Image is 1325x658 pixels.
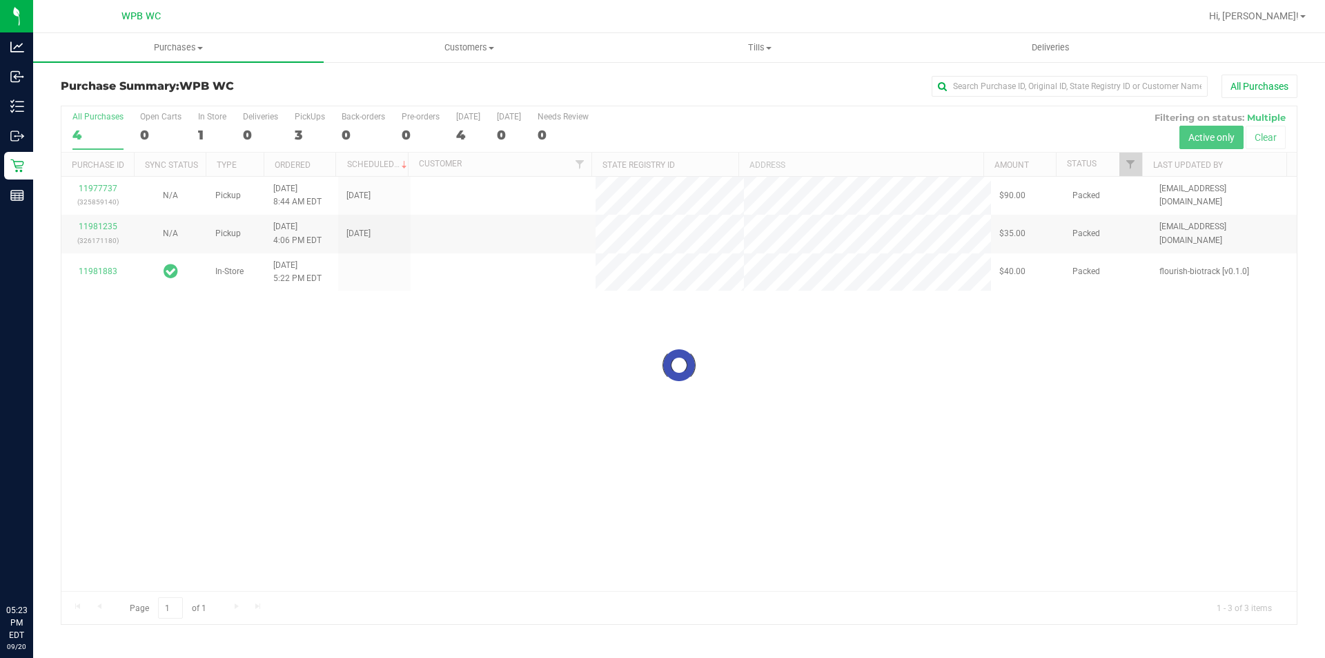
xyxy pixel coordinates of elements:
inline-svg: Retail [10,159,24,173]
inline-svg: Reports [10,188,24,202]
p: 09/20 [6,641,27,652]
iframe: Resource center [14,548,55,589]
a: Deliveries [905,33,1196,62]
span: WPB WC [121,10,161,22]
inline-svg: Inventory [10,99,24,113]
span: Purchases [33,41,324,54]
inline-svg: Outbound [10,129,24,143]
a: Customers [324,33,614,62]
inline-svg: Inbound [10,70,24,84]
p: 05:23 PM EDT [6,604,27,641]
input: Search Purchase ID, Original ID, State Registry ID or Customer Name... [932,76,1208,97]
inline-svg: Analytics [10,40,24,54]
span: Deliveries [1013,41,1088,54]
span: WPB WC [179,79,234,93]
span: Tills [615,41,904,54]
a: Purchases [33,33,324,62]
span: Hi, [PERSON_NAME]! [1209,10,1299,21]
span: Customers [324,41,614,54]
button: All Purchases [1221,75,1297,98]
a: Tills [614,33,905,62]
h3: Purchase Summary: [61,80,473,93]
